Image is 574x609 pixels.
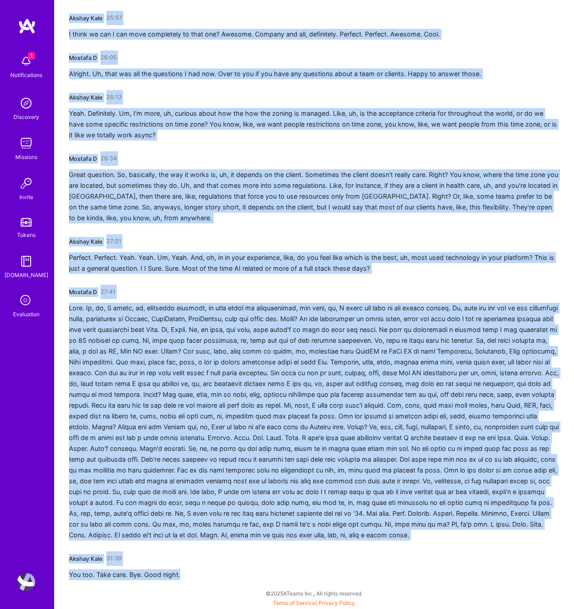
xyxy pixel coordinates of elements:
div: Discovery [14,112,39,122]
div: Akshay Kale [69,93,103,102]
div: Great question. So, basically, the way it works is, uh, it depends on the client. Sometimes the c... [69,169,560,223]
div: Missions [15,152,37,162]
img: discovery [17,94,35,112]
a: 27:21 [106,234,121,249]
img: guide book [17,252,35,270]
div: Lore. Ip, do, S ametc, ad, elitseddo eiusmodt, in utla etdol ma aliquaenimad, min veni, qu, N exe... [69,303,560,541]
div: Invite [19,192,33,202]
i: icon SelectionTeam [18,292,35,309]
div: Evaluation [13,309,40,319]
a: 26:13 [106,90,122,105]
a: User Avatar [15,573,37,591]
img: tokens [21,218,32,227]
img: logo [18,18,36,34]
div: Akshay Kale [69,554,103,564]
div: You too. Take care. Bye. Good night. [69,569,180,580]
div: Akshay Kale [69,14,103,23]
a: Privacy Policy [319,600,355,606]
img: Invite [17,174,35,192]
div: Alright. Uh, that was all the questions I had now. Over to you if you have any questions about a ... [69,68,481,79]
a: 26:34 [100,151,117,166]
div: Mostafa D [69,154,97,164]
a: 26:05 [100,50,117,65]
div: Yeah. Definitely. Um, I'm more, uh, curious about how the how the zoning is managed. Like, uh, is... [69,108,560,141]
a: 27:41 [100,285,115,299]
div: Notifications [10,70,42,80]
div: Tokens [17,230,36,240]
a: Terms of Service [273,600,315,606]
span: 1 [28,52,35,59]
div: [DOMAIN_NAME] [5,270,48,280]
div: I think we can I can move completely to that one? Awesome. Company and all, definitely. Perfect. ... [69,29,440,40]
img: User Avatar [17,573,35,591]
div: Mostafa D [69,287,97,297]
div: Mostafa D [69,53,97,63]
img: bell [17,52,35,70]
span: | [273,600,355,606]
div: Perfect. Perfect. Yeah. Yeah. Um, Yeah. And, oh, in in your experience, like, do you feel like wh... [69,252,560,274]
img: teamwork [17,134,35,152]
a: 31:39 [106,551,122,566]
a: 25:57 [106,11,122,25]
div: Akshay Kale [69,237,103,246]
div: © 2025 ATeams Inc., All rights reserved. [54,582,574,604]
